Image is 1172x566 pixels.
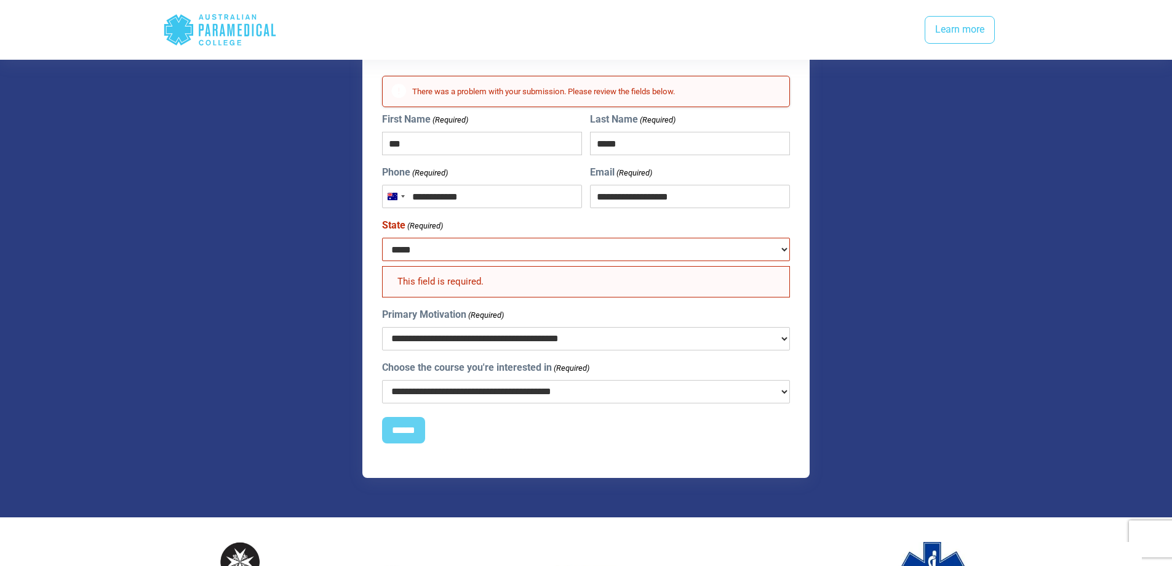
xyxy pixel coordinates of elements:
[383,185,409,208] button: Selected country
[406,220,443,232] span: (Required)
[411,167,448,179] span: (Required)
[382,112,468,127] label: First Name
[925,16,995,44] a: Learn more
[639,114,676,126] span: (Required)
[552,362,589,374] span: (Required)
[382,165,448,180] label: Phone
[382,360,589,375] label: Choose the course you're interested in
[431,114,468,126] span: (Required)
[382,307,504,322] label: Primary Motivation
[163,10,277,50] div: Australian Paramedical College
[616,167,653,179] span: (Required)
[382,266,791,297] div: This field is required.
[590,165,652,180] label: Email
[467,309,504,321] span: (Required)
[590,112,676,127] label: Last Name
[382,218,443,233] label: State
[412,86,780,97] h2: There was a problem with your submission. Please review the fields below.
